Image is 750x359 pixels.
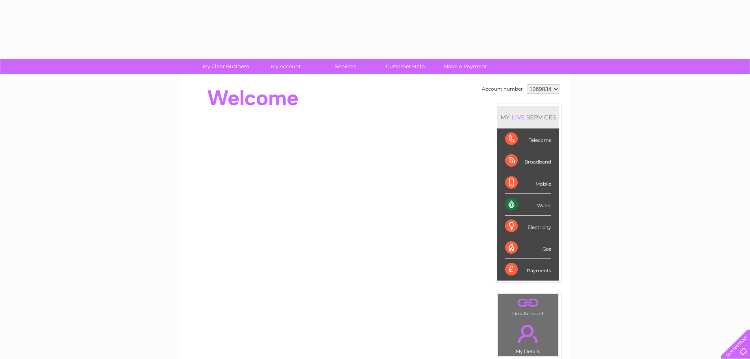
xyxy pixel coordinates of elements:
[253,59,318,74] a: My Account
[505,237,551,259] div: Gas
[193,59,258,74] a: My Clear Business
[500,296,556,310] a: .
[510,113,526,121] div: LIVE
[498,294,559,318] td: Link Account
[373,59,438,74] a: Customer Help
[497,106,559,128] div: MY SERVICES
[505,150,551,172] div: Broadband
[505,172,551,194] div: Mobile
[505,259,551,280] div: Payments
[500,320,556,348] a: .
[433,59,498,74] a: Make A Payment
[505,216,551,237] div: Electricity
[505,194,551,216] div: Water
[480,82,525,96] td: Account number
[505,128,551,150] div: Telecoms
[498,318,559,357] td: My Details
[313,59,378,74] a: Services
